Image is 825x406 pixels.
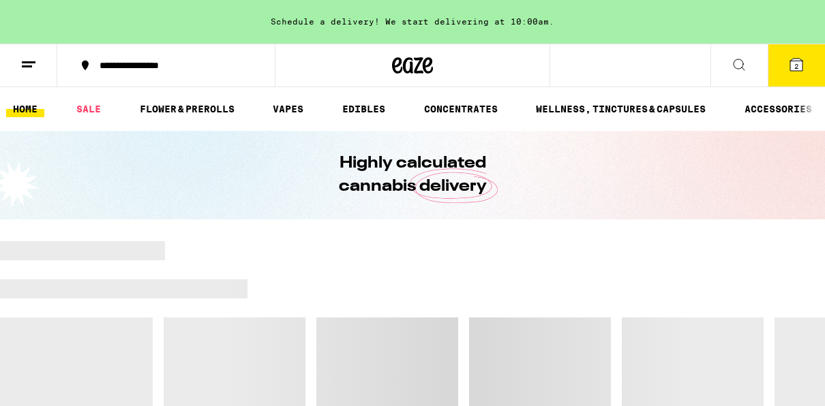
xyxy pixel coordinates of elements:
button: 2 [768,44,825,87]
span: 2 [794,62,798,70]
a: WELLNESS, TINCTURES & CAPSULES [529,101,712,117]
a: EDIBLES [335,101,392,117]
a: VAPES [266,101,310,117]
a: HOME [6,101,44,117]
a: FLOWER & PREROLLS [133,101,241,117]
a: ACCESSORIES [738,101,819,117]
a: CONCENTRATES [417,101,505,117]
a: SALE [70,101,108,117]
h1: Highly calculated cannabis delivery [300,152,525,198]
